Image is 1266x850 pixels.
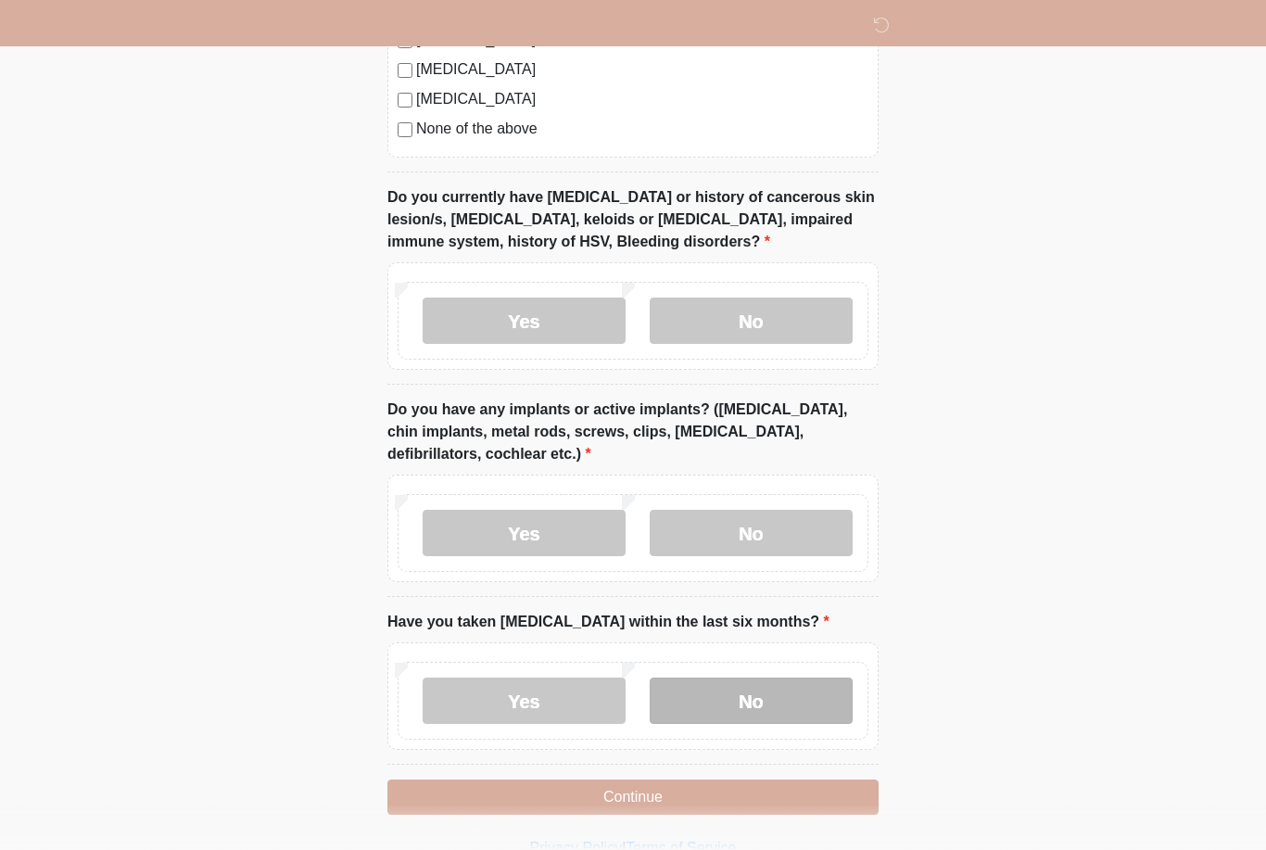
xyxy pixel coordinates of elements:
label: Have you taken [MEDICAL_DATA] within the last six months? [387,611,829,633]
button: Continue [387,780,879,815]
label: No [650,298,853,344]
label: No [650,510,853,556]
label: Yes [423,298,626,344]
input: None of the above [398,122,412,137]
img: DM Studio Logo [369,14,393,37]
label: [MEDICAL_DATA] [416,88,868,110]
label: Yes [423,678,626,724]
label: [MEDICAL_DATA] [416,58,868,81]
label: Do you have any implants or active implants? ([MEDICAL_DATA], chin implants, metal rods, screws, ... [387,399,879,465]
label: None of the above [416,118,868,140]
input: [MEDICAL_DATA] [398,63,412,78]
label: Yes [423,510,626,556]
label: Do you currently have [MEDICAL_DATA] or history of cancerous skin lesion/s, [MEDICAL_DATA], keloi... [387,186,879,253]
input: [MEDICAL_DATA] [398,93,412,108]
label: No [650,678,853,724]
